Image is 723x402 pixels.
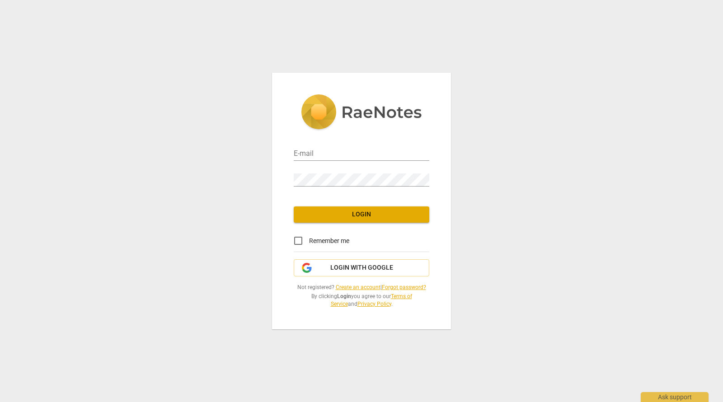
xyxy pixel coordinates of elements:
[294,284,429,291] span: Not registered? |
[294,259,429,276] button: Login with Google
[309,236,349,246] span: Remember me
[301,210,422,219] span: Login
[331,293,412,307] a: Terms of Service
[357,301,391,307] a: Privacy Policy
[337,293,351,299] b: Login
[294,206,429,223] button: Login
[301,94,422,131] img: 5ac2273c67554f335776073100b6d88f.svg
[641,392,709,402] div: Ask support
[336,284,380,290] a: Create an account
[330,263,393,272] span: Login with Google
[294,293,429,308] span: By clicking you agree to our and .
[382,284,426,290] a: Forgot password?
